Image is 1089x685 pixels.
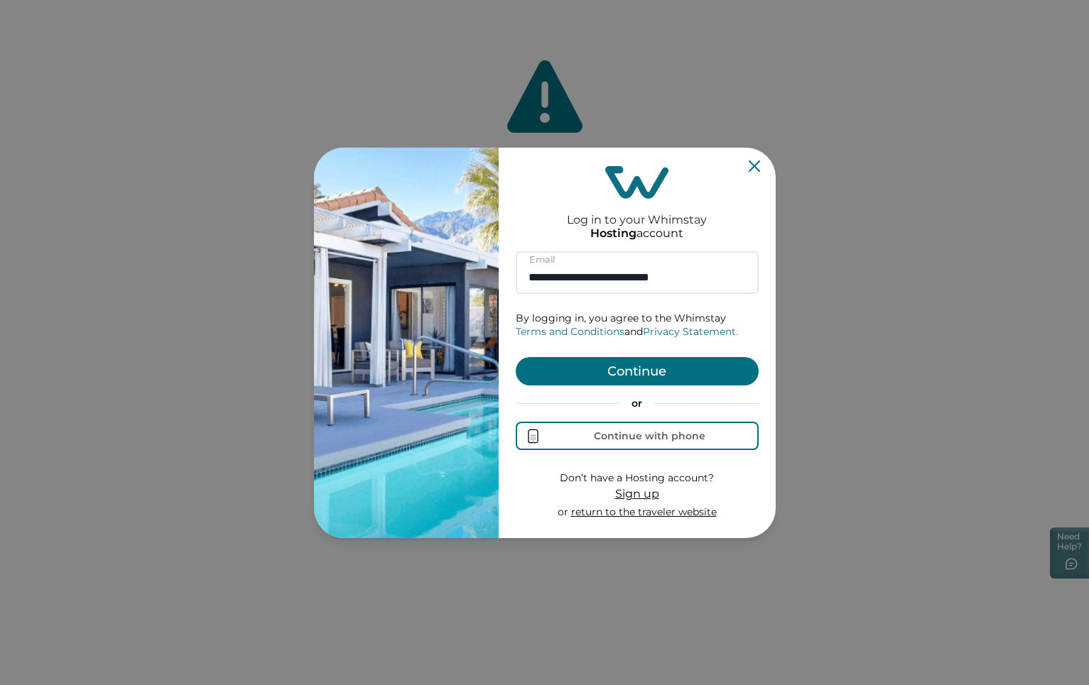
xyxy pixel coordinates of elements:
[516,312,759,339] p: By logging in, you agree to the Whimstay and
[571,505,717,518] a: return to the traveler website
[605,166,669,199] img: login-logo
[516,422,759,450] button: Continue with phone
[590,226,636,241] p: Hosting
[567,199,707,226] h2: Log in to your Whimstay
[516,357,759,385] button: Continue
[314,148,499,538] img: auth-banner
[643,325,738,338] a: Privacy Statement.
[516,397,759,411] p: or
[558,471,717,486] p: Don’t have a Hosting account?
[516,325,624,338] a: Terms and Conditions
[558,505,717,520] p: or
[594,430,705,442] div: Continue with phone
[615,487,659,500] span: Sign up
[590,226,683,241] p: account
[749,160,760,172] button: Close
